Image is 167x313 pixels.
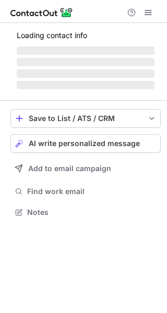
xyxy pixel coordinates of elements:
span: AI write personalized message [29,139,140,148]
p: Loading contact info [17,31,154,40]
span: Notes [27,208,157,217]
button: save-profile-one-click [10,109,161,128]
span: ‌ [17,46,154,55]
span: Find work email [27,187,157,196]
span: ‌ [17,58,154,66]
button: Notes [10,205,161,220]
span: ‌ [17,81,154,89]
span: ‌ [17,69,154,78]
div: Save to List / ATS / CRM [29,114,142,123]
span: Add to email campaign [28,164,111,173]
button: Find work email [10,184,161,199]
img: ContactOut v5.3.10 [10,6,73,19]
button: AI write personalized message [10,134,161,153]
button: Add to email campaign [10,159,161,178]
